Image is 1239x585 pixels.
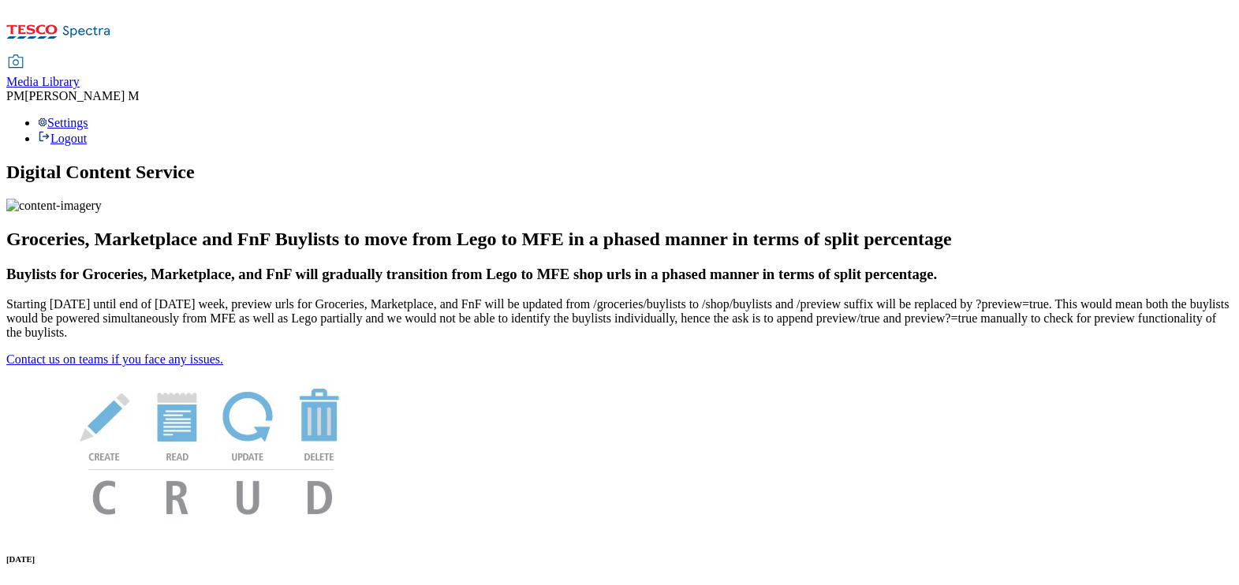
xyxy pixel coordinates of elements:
h6: [DATE] [6,554,1233,564]
a: Settings [38,116,88,129]
a: Logout [38,132,87,145]
h1: Digital Content Service [6,162,1233,183]
img: content-imagery [6,199,102,213]
span: [PERSON_NAME] M [24,89,139,102]
span: PM [6,89,24,102]
h3: Buylists for Groceries, Marketplace, and FnF will gradually transition from Lego to MFE shop urls... [6,266,1233,283]
a: Contact us on teams if you face any issues. [6,352,223,366]
h2: Groceries, Marketplace and FnF Buylists to move from Lego to MFE in a phased manner in terms of s... [6,229,1233,250]
a: Media Library [6,56,80,89]
span: Media Library [6,75,80,88]
p: Starting [DATE] until end of [DATE] week, preview urls for Groceries, Marketplace, and FnF will b... [6,297,1233,340]
img: News Image [6,367,416,531]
